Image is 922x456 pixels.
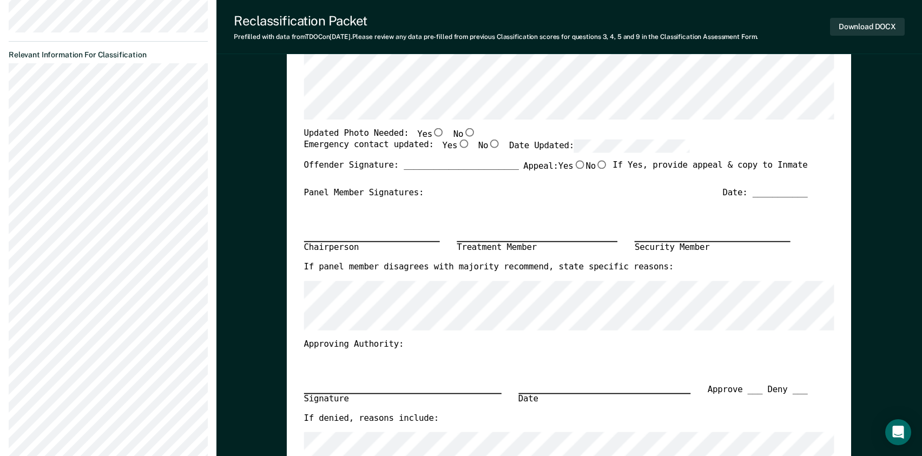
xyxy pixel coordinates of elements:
input: No [596,161,608,169]
div: Prefilled with data from TDOC on [DATE] . Please review any data pre-filled from previous Classif... [234,33,758,41]
div: Security Member [635,242,791,254]
label: Date Updated: [509,140,689,153]
div: Panel Member Signatures: [304,188,424,199]
dt: Relevant Information For Classification [9,50,208,60]
label: If denied, reasons include: [304,413,439,425]
label: If panel member disagrees with majority recommend, state specific reasons: [304,262,674,274]
div: Approve ___ Deny ___ [708,384,808,413]
label: Appeal: [524,161,608,180]
div: Offender Signature: _______________________ If Yes, provide appeal & copy to Inmate [304,161,808,188]
div: Emergency contact updated: [304,140,690,161]
div: Approving Authority: [304,339,808,350]
div: Date: ___________ [723,188,808,199]
div: Treatment Member [457,242,618,254]
div: Signature [304,393,502,405]
div: Reclassification Packet [234,13,758,29]
input: No [464,128,476,137]
input: No [489,140,501,149]
label: No [478,140,500,153]
input: Date Updated: [574,140,689,153]
input: Yes [574,161,586,169]
label: Yes [443,140,470,153]
div: Date [518,393,690,405]
input: Yes [432,128,445,137]
label: No [586,161,608,173]
div: Open Intercom Messenger [885,419,911,445]
input: Yes [458,140,470,149]
label: Yes [418,128,445,140]
div: Chairperson [304,242,440,254]
label: No [453,128,476,140]
label: Yes [558,161,586,173]
div: Updated Photo Needed: [304,128,476,140]
button: Download DOCX [830,18,905,36]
